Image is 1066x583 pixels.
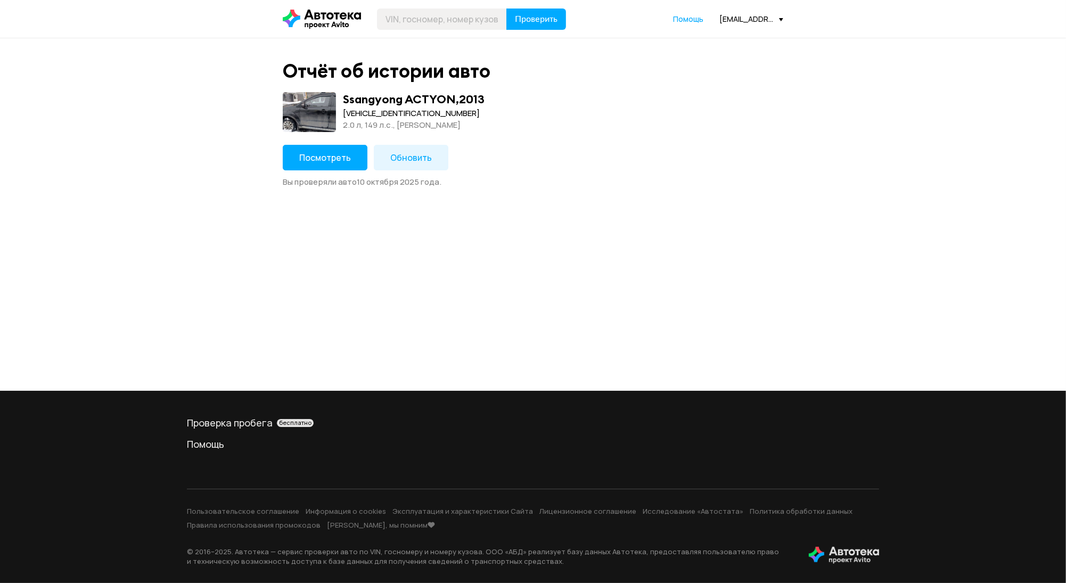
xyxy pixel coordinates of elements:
[187,438,879,450] a: Помощь
[539,506,636,516] a: Лицензионное соглашение
[374,145,448,170] button: Обновить
[643,506,743,516] a: Исследование «Автостата»
[392,506,533,516] a: Эксплуатация и характеристики Сайта
[343,108,485,119] div: [VEHICLE_IDENTIFICATION_NUMBER]
[187,416,879,429] div: Проверка пробега
[299,152,351,163] span: Посмотреть
[279,419,311,426] span: бесплатно
[673,14,703,24] a: Помощь
[343,119,485,131] div: 2.0 л, 149 л.c., [PERSON_NAME]
[306,506,386,516] a: Информация о cookies
[187,547,792,566] p: © 2016– 2025 . Автотека — сервис проверки авто по VIN, госномеру и номеру кузова. ООО «АБД» реали...
[187,506,299,516] a: Пользовательское соглашение
[809,547,879,564] img: tWS6KzJlK1XUpy65r7uaHVIs4JI6Dha8Nraz9T2hA03BhoCc4MtbvZCxBLwJIh+mQSIAkLBJpqMoKVdP8sONaFJLCz6I0+pu7...
[283,60,490,83] div: Отчёт об истории авто
[750,506,852,516] a: Политика обработки данных
[343,92,485,106] div: Ssangyong ACTYON , 2013
[187,416,879,429] a: Проверка пробегабесплатно
[506,9,566,30] button: Проверить
[377,9,507,30] input: VIN, госномер, номер кузова
[283,177,783,187] div: Вы проверяли авто 10 октября 2025 года .
[390,152,432,163] span: Обновить
[327,520,435,530] a: [PERSON_NAME], мы помним
[515,15,557,23] span: Проверить
[283,145,367,170] button: Посмотреть
[187,520,321,530] a: Правила использования промокодов
[719,14,783,24] div: [EMAIL_ADDRESS][DOMAIN_NAME]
